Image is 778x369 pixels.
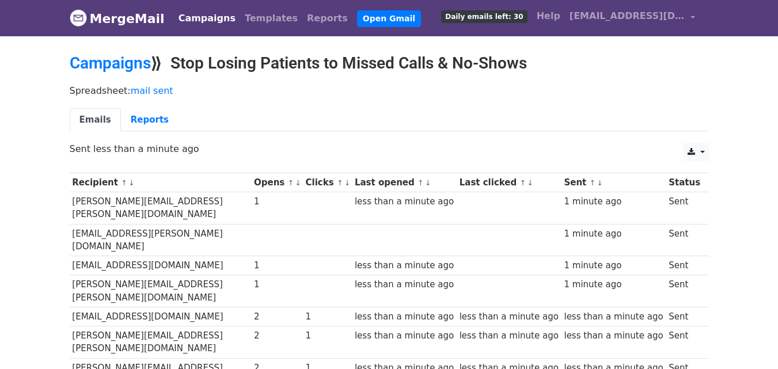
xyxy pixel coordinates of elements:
[355,259,454,272] div: less than a minute ago
[460,310,559,324] div: less than a minute ago
[121,178,127,187] a: ↑
[254,310,300,324] div: 2
[131,85,173,96] a: mail sent
[295,178,301,187] a: ↓
[666,307,703,326] td: Sent
[352,173,457,192] th: Last opened
[70,85,709,97] p: Spreadsheet:
[128,178,135,187] a: ↓
[70,224,252,256] td: [EMAIL_ADDRESS][PERSON_NAME][DOMAIN_NAME]
[344,178,351,187] a: ↓
[666,275,703,307] td: Sent
[254,329,300,343] div: 2
[666,256,703,275] td: Sent
[564,195,663,208] div: 1 minute ago
[355,195,454,208] div: less than a minute ago
[70,108,121,132] a: Emails
[70,173,252,192] th: Recipient
[520,178,526,187] a: ↑
[306,310,350,324] div: 1
[564,278,663,291] div: 1 minute ago
[254,195,300,208] div: 1
[666,192,703,225] td: Sent
[561,173,666,192] th: Sent
[527,178,533,187] a: ↓
[288,178,294,187] a: ↑
[460,329,559,343] div: less than a minute ago
[337,178,343,187] a: ↑
[70,192,252,225] td: [PERSON_NAME][EMAIL_ADDRESS][PERSON_NAME][DOMAIN_NAME]
[597,178,603,187] a: ↓
[303,173,352,192] th: Clicks
[564,329,663,343] div: less than a minute ago
[254,259,300,272] div: 1
[418,178,424,187] a: ↑
[457,173,561,192] th: Last clicked
[564,227,663,241] div: 1 minute ago
[70,9,87,26] img: MergeMail logo
[590,178,596,187] a: ↑
[251,173,303,192] th: Opens
[532,5,565,28] a: Help
[306,329,350,343] div: 1
[437,5,532,28] a: Daily emails left: 30
[70,54,709,73] h2: ⟫ Stop Losing Patients to Missed Calls & No-Shows
[441,10,527,23] span: Daily emails left: 30
[174,7,240,30] a: Campaigns
[70,256,252,275] td: [EMAIL_ADDRESS][DOMAIN_NAME]
[666,326,703,359] td: Sent
[240,7,302,30] a: Templates
[70,307,252,326] td: [EMAIL_ADDRESS][DOMAIN_NAME]
[302,7,352,30] a: Reports
[355,278,454,291] div: less than a minute ago
[70,6,165,31] a: MergeMail
[357,10,421,27] a: Open Gmail
[564,259,663,272] div: 1 minute ago
[564,310,663,324] div: less than a minute ago
[254,278,300,291] div: 1
[70,54,151,73] a: Campaigns
[570,9,685,23] span: [EMAIL_ADDRESS][DOMAIN_NAME]
[355,329,454,343] div: less than a minute ago
[666,224,703,256] td: Sent
[70,275,252,307] td: [PERSON_NAME][EMAIL_ADDRESS][PERSON_NAME][DOMAIN_NAME]
[425,178,431,187] a: ↓
[666,173,703,192] th: Status
[355,310,454,324] div: less than a minute ago
[121,108,179,132] a: Reports
[565,5,700,32] a: [EMAIL_ADDRESS][DOMAIN_NAME]
[70,143,709,155] p: Sent less than a minute ago
[70,326,252,359] td: [PERSON_NAME][EMAIL_ADDRESS][PERSON_NAME][DOMAIN_NAME]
